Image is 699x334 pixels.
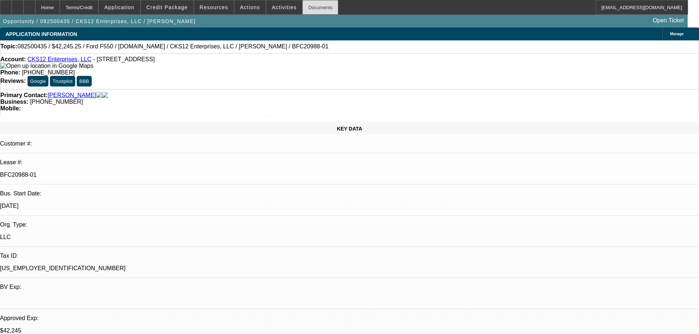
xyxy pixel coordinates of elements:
img: facebook-icon.png [96,92,102,99]
strong: Primary Contact: [0,92,48,99]
span: Actions [240,4,260,10]
span: Credit Package [146,4,188,10]
strong: Reviews: [0,78,26,84]
strong: Account: [0,56,26,62]
button: Application [99,0,140,14]
button: Actions [234,0,266,14]
a: CKS12 Enterprises, LLC [28,56,91,62]
img: linkedin-icon.png [102,92,108,99]
span: Opportunity / 082500435 / CKS12 Enterprises, LLC / [PERSON_NAME] [3,18,196,24]
span: APPLICATION INFORMATION [6,31,77,37]
strong: Business: [0,99,28,105]
button: Trustpilot [50,76,75,87]
span: Application [104,4,134,10]
span: [PHONE_NUMBER] [30,99,83,105]
button: Activities [266,0,302,14]
a: View Google Maps [0,63,93,69]
span: - [STREET_ADDRESS] [93,56,155,62]
button: Credit Package [141,0,193,14]
span: [PHONE_NUMBER] [22,69,75,76]
img: Open up location in Google Maps [0,63,93,69]
span: Activities [272,4,297,10]
strong: Topic: [0,43,18,50]
span: Manage [670,32,684,36]
span: 082500435 / $42,245.25 / Ford F550 / [DOMAIN_NAME] / CKS12 Enterprises, LLC / [PERSON_NAME] / BFC... [18,43,329,50]
span: KEY DATA [337,126,362,132]
button: Google [28,76,48,87]
button: Resources [194,0,234,14]
strong: Mobile: [0,105,21,111]
strong: Phone: [0,69,20,76]
button: BBB [77,76,92,87]
a: Open Ticket [650,14,687,27]
a: [PERSON_NAME] [48,92,96,99]
span: Resources [200,4,228,10]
